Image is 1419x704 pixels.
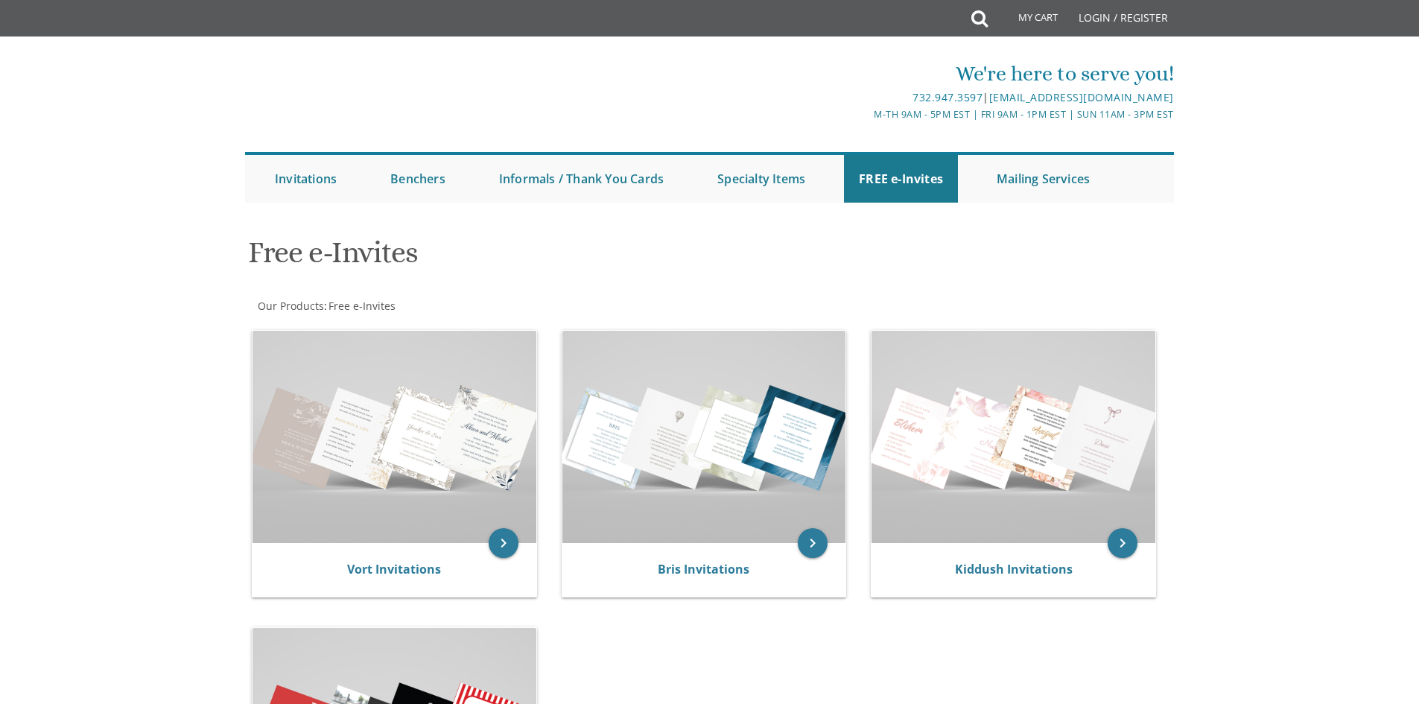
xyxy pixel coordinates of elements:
[872,331,1155,543] img: Kiddush Invitations
[327,299,396,313] a: Free e-Invites
[328,299,396,313] span: Free e-Invites
[702,155,820,203] a: Specialty Items
[556,89,1174,107] div: |
[986,1,1068,39] a: My Cart
[556,107,1174,122] div: M-Th 9am - 5pm EST | Fri 9am - 1pm EST | Sun 11am - 3pm EST
[260,155,352,203] a: Invitations
[375,155,460,203] a: Benchers
[484,155,679,203] a: Informals / Thank You Cards
[556,59,1174,89] div: We're here to serve you!
[347,561,441,577] a: Vort Invitations
[912,90,982,104] a: 732.947.3597
[253,331,536,543] img: Vort Invitations
[989,90,1174,104] a: [EMAIL_ADDRESS][DOMAIN_NAME]
[245,299,710,314] div: :
[489,528,518,558] a: keyboard_arrow_right
[248,236,856,280] h1: Free e-Invites
[1108,528,1137,558] a: keyboard_arrow_right
[955,561,1073,577] a: Kiddush Invitations
[256,299,324,313] a: Our Products
[982,155,1105,203] a: Mailing Services
[658,561,749,577] a: Bris Invitations
[798,528,828,558] a: keyboard_arrow_right
[844,155,958,203] a: FREE e-Invites
[562,331,846,543] img: Bris Invitations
